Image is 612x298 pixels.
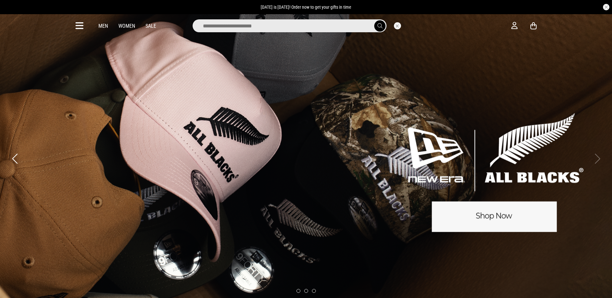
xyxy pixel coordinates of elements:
a: Men [98,23,108,29]
a: Women [118,23,135,29]
button: Previous slide [10,152,19,166]
button: Open LiveChat chat widget [5,3,25,22]
button: Close search [394,22,401,29]
a: Sale [145,23,156,29]
span: [DATE] is [DATE]! Order now to get your gifts in time [261,5,351,10]
button: Next slide [593,152,602,166]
